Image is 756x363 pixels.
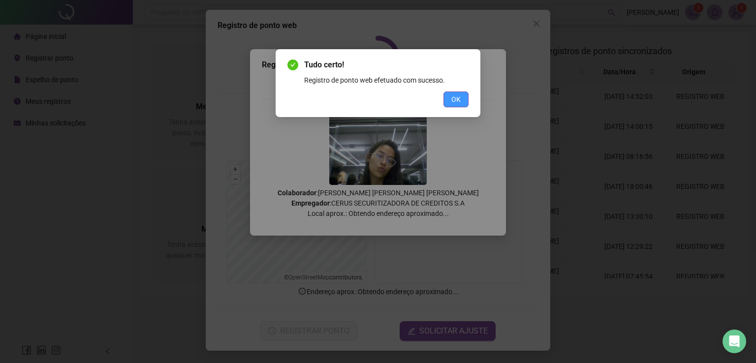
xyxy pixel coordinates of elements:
span: Tudo certo! [304,59,469,71]
div: Open Intercom Messenger [723,330,746,353]
button: OK [443,91,469,107]
span: OK [451,94,461,105]
span: check-circle [287,60,298,70]
div: Registro de ponto web efetuado com sucesso. [304,75,469,86]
